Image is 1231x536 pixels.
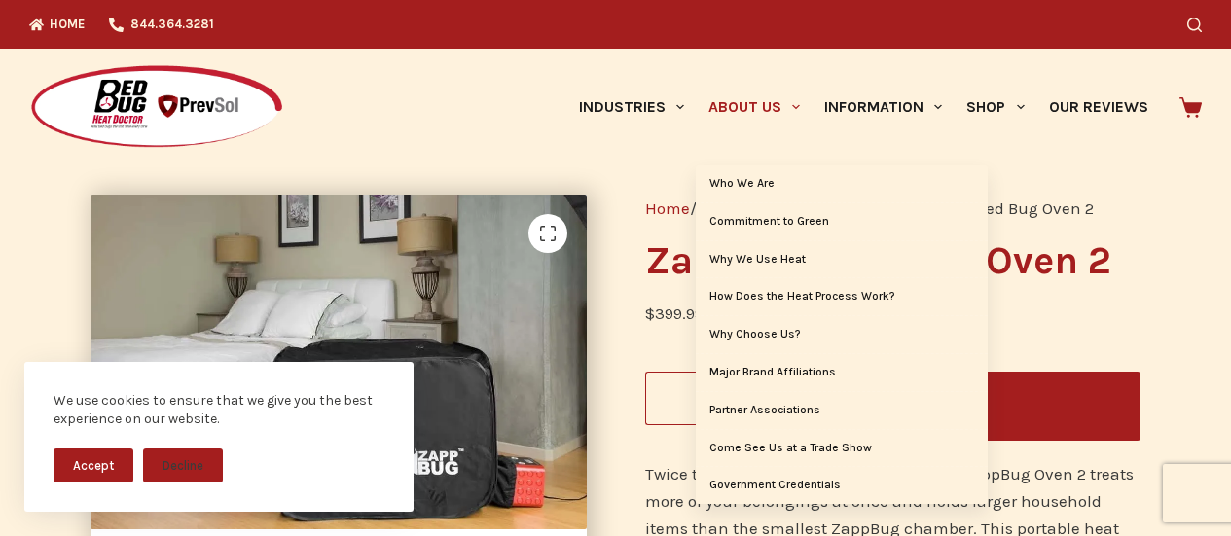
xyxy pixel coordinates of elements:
h1: ZappBug Bed Bug Oven 2 [645,241,1140,280]
a: Government Credentials [696,467,988,504]
nav: Primary [566,49,1160,165]
a: Our Reviews [1036,49,1160,165]
button: Decline [143,448,223,482]
a: How Does the Heat Process Work? [696,278,988,315]
a: Who We Are [696,165,988,202]
a: Major Brand Affiliations [696,354,988,391]
input: Product quantity [645,372,742,425]
a: Industries [566,49,696,165]
a: Home [645,198,690,218]
nav: Breadcrumb [645,195,1140,222]
button: Search [1187,18,1202,32]
bdi: 399.99 [645,304,704,323]
a: Partner Associations [696,392,988,429]
span: $ [645,304,655,323]
a: View full-screen image gallery [528,214,567,253]
img: Prevsol/Bed Bug Heat Doctor [29,64,284,151]
a: Come See Us at a Trade Show [696,430,988,467]
button: Accept [54,448,133,482]
a: Commitment to Green [696,203,988,240]
div: We use cookies to ensure that we give you the best experience on our website. [54,391,384,429]
a: Why Choose Us? [696,316,988,353]
a: About Us [696,49,812,165]
a: Why We Use Heat [696,241,988,278]
a: Shop [955,49,1036,165]
a: Information [813,49,955,165]
button: Open LiveChat chat widget [16,8,74,66]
